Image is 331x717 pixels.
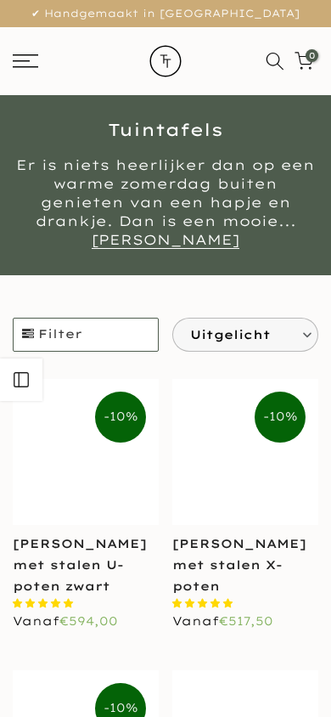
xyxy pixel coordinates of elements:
[95,392,146,443] span: -10%
[172,597,237,609] span: 4.87 stars
[172,613,273,629] span: Vanaf
[13,613,118,629] span: Vanaf
[13,155,318,249] div: Er is niets heerlijker dan op een warme zomerdag buiten genieten van een hapje en drankje. Dan is...
[306,49,318,62] span: 0
[92,231,239,249] a: [PERSON_NAME]
[255,392,306,443] span: -10%
[172,536,306,594] a: [PERSON_NAME] met stalen X-poten
[13,121,318,138] h1: Tuintafels
[21,4,310,23] p: ✔ Handgemaakt in [GEOGRAPHIC_DATA]
[13,536,147,594] a: [PERSON_NAME] met stalen U-poten zwart
[190,319,288,351] span: Uitgelicht
[173,319,317,351] label: Uitgelicht
[59,613,118,629] span: €594,00
[219,613,273,629] span: €517,50
[295,52,313,71] a: 0
[14,319,158,351] span: Filter
[136,27,195,95] img: trend-table
[13,597,77,609] span: 4.87 stars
